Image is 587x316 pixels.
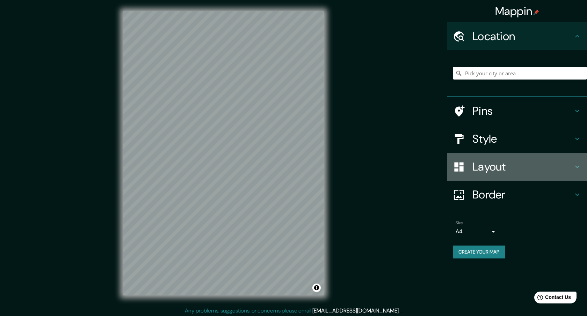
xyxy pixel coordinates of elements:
[472,188,573,202] h4: Border
[495,4,539,18] h4: Mappin
[447,97,587,125] div: Pins
[312,307,399,314] a: [EMAIL_ADDRESS][DOMAIN_NAME]
[401,307,402,315] div: .
[453,67,587,80] input: Pick your city or area
[453,246,505,258] button: Create your map
[472,104,573,118] h4: Pins
[447,181,587,209] div: Border
[456,226,498,237] div: A4
[456,220,463,226] label: Size
[534,9,539,15] img: pin-icon.png
[447,125,587,153] div: Style
[400,307,401,315] div: .
[447,153,587,181] div: Layout
[312,284,321,292] button: Toggle attribution
[447,22,587,50] div: Location
[472,160,573,174] h4: Layout
[525,289,579,308] iframe: Help widget launcher
[123,11,324,295] canvas: Map
[185,307,400,315] p: Any problems, suggestions, or concerns please email .
[472,29,573,43] h4: Location
[472,132,573,146] h4: Style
